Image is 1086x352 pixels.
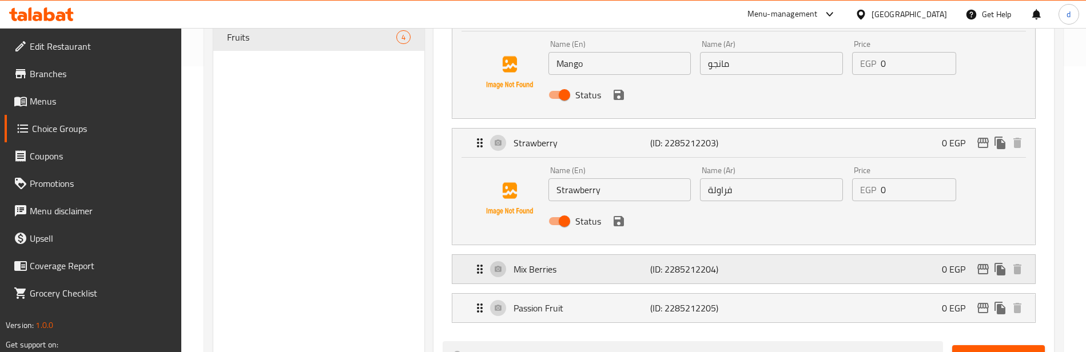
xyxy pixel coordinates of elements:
[30,231,172,245] span: Upsell
[974,299,992,317] button: edit
[30,67,172,81] span: Branches
[35,318,53,333] span: 1.0.0
[650,136,741,150] p: (ID: 2285212203)
[610,213,627,230] button: save
[452,294,1035,322] div: Expand
[881,178,957,201] input: Please enter price
[227,30,396,44] span: Fruits
[548,52,691,75] input: Enter name En
[942,301,974,315] p: 0 EGP
[610,86,627,103] button: save
[443,250,1045,289] li: Expand
[942,136,974,150] p: 0 EGP
[5,115,181,142] a: Choice Groups
[650,301,741,315] p: (ID: 2285212205)
[1009,134,1026,151] button: delete
[6,318,34,333] span: Version:
[5,60,181,87] a: Branches
[30,177,172,190] span: Promotions
[860,57,876,70] p: EGP
[5,197,181,225] a: Menu disclaimer
[881,52,957,75] input: Please enter price
[5,279,181,307] a: Grocery Checklist
[700,178,842,201] input: Enter name Ar
[443,289,1045,327] li: Expand
[992,134,1009,151] button: duplicate
[5,225,181,252] a: Upsell
[1067,8,1071,21] span: d
[396,30,411,44] div: Choices
[5,142,181,170] a: Coupons
[5,252,181,279] a: Coverage Report
[575,214,601,228] span: Status
[5,170,181,197] a: Promotions
[974,134,992,151] button: edit
[747,7,818,21] div: Menu-management
[860,183,876,197] p: EGP
[32,122,172,135] span: Choice Groups
[942,262,974,276] p: 0 EGP
[452,129,1035,157] div: Expand
[473,36,546,109] img: Mango
[5,33,181,60] a: Edit Restaurant
[974,261,992,278] button: edit
[443,123,1045,250] li: ExpandStrawberryName (En)Name (Ar)PriceEGPStatussave
[514,262,650,276] p: Mix Berries
[514,136,650,150] p: Strawberry
[213,23,425,51] div: Fruits4
[30,286,172,300] span: Grocery Checklist
[30,259,172,273] span: Coverage Report
[1009,261,1026,278] button: delete
[872,8,947,21] div: [GEOGRAPHIC_DATA]
[650,262,741,276] p: (ID: 2285212204)
[575,88,601,102] span: Status
[5,87,181,115] a: Menus
[452,255,1035,283] div: Expand
[6,337,58,352] span: Get support on:
[30,204,172,218] span: Menu disclaimer
[30,94,172,108] span: Menus
[30,149,172,163] span: Coupons
[30,39,172,53] span: Edit Restaurant
[700,52,842,75] input: Enter name Ar
[992,261,1009,278] button: duplicate
[397,32,410,43] span: 4
[992,299,1009,317] button: duplicate
[1009,299,1026,317] button: delete
[514,301,650,315] p: Passion Fruit
[548,178,691,201] input: Enter name En
[473,162,546,235] img: Strawberry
